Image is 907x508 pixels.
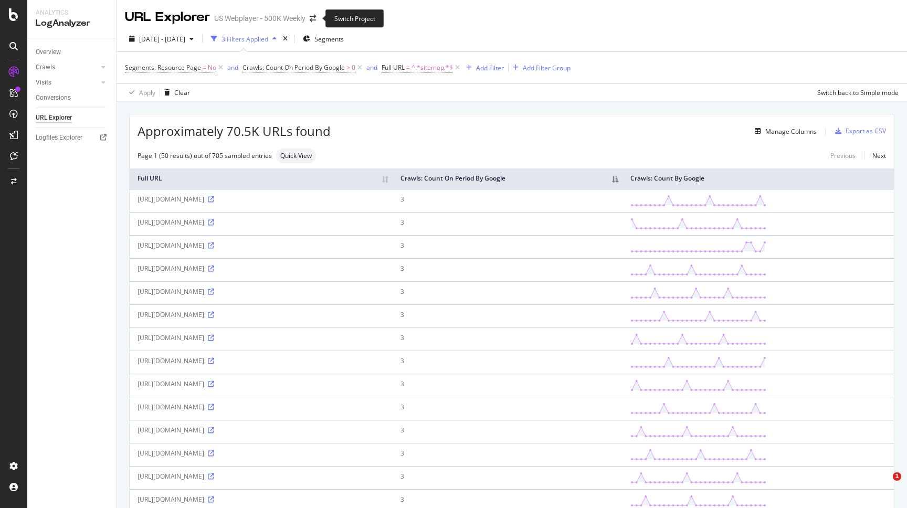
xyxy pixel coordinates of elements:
td: 3 [393,235,623,258]
span: > [346,63,350,72]
div: Page 1 (50 results) out of 705 sampled entries [138,151,272,160]
div: [URL][DOMAIN_NAME] [138,495,385,504]
div: Switch Project [325,9,384,28]
span: No [208,60,216,75]
span: Approximately 70.5K URLs found [138,122,331,140]
div: Manage Columns [765,127,817,136]
div: [URL][DOMAIN_NAME] [138,356,385,365]
td: 3 [393,466,623,489]
div: URL Explorer [125,8,210,26]
div: [URL][DOMAIN_NAME] [138,426,385,435]
td: 3 [393,351,623,374]
div: [URL][DOMAIN_NAME] [138,264,385,273]
span: ^.*sitemap.*$ [412,60,453,75]
div: [URL][DOMAIN_NAME] [138,403,385,411]
td: 3 [393,258,623,281]
div: Visits [36,77,51,88]
button: Clear [160,84,190,101]
td: 3 [393,327,623,351]
div: Add Filter Group [523,63,571,72]
span: [DATE] - [DATE] [139,35,185,44]
div: [URL][DOMAIN_NAME] [138,333,385,342]
button: Segments [299,30,348,47]
span: Full URL [382,63,405,72]
td: 3 [393,212,623,235]
button: Apply [125,84,155,101]
div: US Webplayer - 500K Weekly [214,13,305,24]
div: 3 Filters Applied [222,35,268,44]
button: Add Filter [462,61,504,74]
button: 3 Filters Applied [207,30,281,47]
td: 3 [393,420,623,443]
span: 1 [893,472,901,481]
div: times [281,34,290,44]
button: Switch back to Simple mode [813,84,899,101]
button: and [366,62,377,72]
td: 3 [393,281,623,304]
span: Segments: Resource Page [125,63,201,72]
div: Overview [36,47,61,58]
div: Export as CSV [846,126,886,135]
div: [URL][DOMAIN_NAME] [138,449,385,458]
div: [URL][DOMAIN_NAME] [138,379,385,388]
a: Crawls [36,62,98,73]
div: Conversions [36,92,71,103]
a: Conversions [36,92,109,103]
div: arrow-right-arrow-left [310,15,316,22]
th: Crawls: Count On Period By Google: activate to sort column descending [393,168,623,189]
button: and [227,62,238,72]
div: [URL][DOMAIN_NAME] [138,218,385,227]
div: Logfiles Explorer [36,132,82,143]
div: Switch back to Simple mode [817,88,899,97]
span: Segments [314,35,344,44]
span: 0 [352,60,355,75]
div: Clear [174,88,190,97]
div: [URL][DOMAIN_NAME] [138,241,385,250]
a: Next [864,148,886,163]
div: [URL][DOMAIN_NAME] [138,287,385,296]
span: = [203,63,206,72]
div: URL Explorer [36,112,72,123]
a: Visits [36,77,98,88]
button: Add Filter Group [509,61,571,74]
td: 3 [393,189,623,212]
div: Analytics [36,8,108,17]
button: Manage Columns [751,125,817,137]
a: Logfiles Explorer [36,132,109,143]
div: and [366,63,377,72]
div: Crawls [36,62,55,73]
div: [URL][DOMAIN_NAME] [138,472,385,481]
td: 3 [393,374,623,397]
div: LogAnalyzer [36,17,108,29]
button: [DATE] - [DATE] [125,30,198,47]
td: 3 [393,443,623,466]
span: Crawls: Count On Period By Google [242,63,345,72]
a: Overview [36,47,109,58]
div: [URL][DOMAIN_NAME] [138,195,385,204]
td: 3 [393,397,623,420]
div: Add Filter [476,63,504,72]
div: Apply [139,88,155,97]
span: Quick View [280,153,312,159]
div: [URL][DOMAIN_NAME] [138,310,385,319]
iframe: Intercom live chat [871,472,897,498]
a: URL Explorer [36,112,109,123]
button: Export as CSV [831,123,886,140]
div: neutral label [276,149,316,163]
th: Full URL: activate to sort column ascending [130,168,393,189]
span: = [406,63,410,72]
th: Crawls: Count By Google [623,168,894,189]
td: 3 [393,304,623,327]
div: and [227,63,238,72]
